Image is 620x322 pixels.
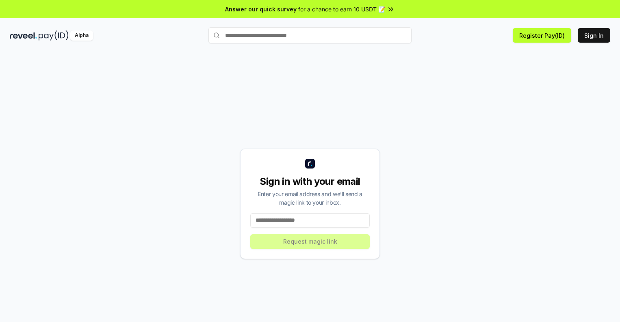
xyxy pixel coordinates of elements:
div: Enter your email address and we’ll send a magic link to your inbox. [250,190,370,207]
button: Sign In [578,28,610,43]
img: pay_id [39,30,69,41]
img: reveel_dark [10,30,37,41]
button: Register Pay(ID) [513,28,571,43]
div: Sign in with your email [250,175,370,188]
span: Answer our quick survey [225,5,297,13]
span: for a chance to earn 10 USDT 📝 [298,5,385,13]
img: logo_small [305,159,315,169]
div: Alpha [70,30,93,41]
